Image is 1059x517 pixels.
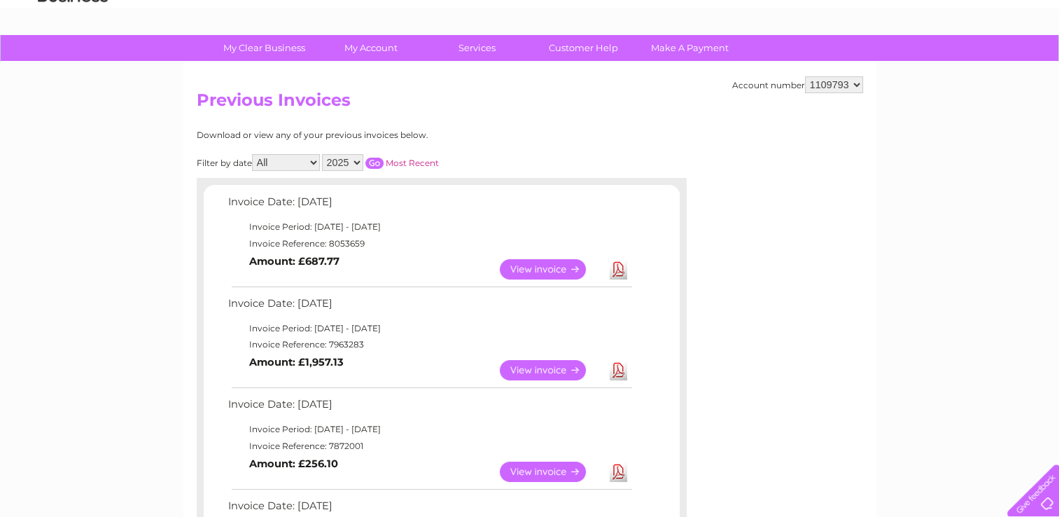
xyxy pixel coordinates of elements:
div: Download or view any of your previous invoices below. [197,130,564,140]
a: View [500,259,603,280]
td: Invoice Date: [DATE] [225,294,634,320]
td: Invoice Period: [DATE] - [DATE] [225,219,634,235]
a: Make A Payment [632,35,748,61]
a: Contact [966,60,1000,70]
a: Download [610,259,627,280]
td: Invoice Reference: 7872001 [225,438,634,455]
td: Invoice Date: [DATE] [225,193,634,219]
td: Invoice Reference: 8053659 [225,235,634,252]
div: Filter by date [197,154,564,171]
a: Telecoms [887,60,929,70]
a: Energy [848,60,878,70]
div: Clear Business is a trading name of Verastar Limited (registered in [GEOGRAPHIC_DATA] No. 3667643... [199,8,861,68]
b: Amount: £1,957.13 [249,356,344,368]
b: Amount: £256.10 [249,457,338,470]
a: My Clear Business [206,35,322,61]
b: Amount: £687.77 [249,255,339,268]
td: Invoice Date: [DATE] [225,395,634,421]
td: Invoice Reference: 7963283 [225,336,634,353]
a: View [500,462,603,482]
a: Blog [937,60,958,70]
a: View [500,360,603,380]
a: My Account [313,35,428,61]
a: Water [813,60,839,70]
div: Account number [732,76,863,93]
td: Invoice Period: [DATE] - [DATE] [225,320,634,337]
h2: Previous Invoices [197,90,863,117]
a: Log out [1013,60,1046,70]
td: Invoice Period: [DATE] - [DATE] [225,421,634,438]
a: Most Recent [386,158,439,168]
a: Download [610,360,627,380]
a: Download [610,462,627,482]
img: logo.png [37,36,108,79]
a: 0333 014 3131 [795,7,892,25]
a: Customer Help [526,35,641,61]
a: Services [419,35,535,61]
